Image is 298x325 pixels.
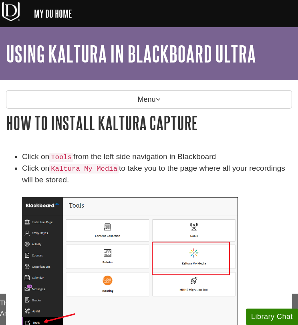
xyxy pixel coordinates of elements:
[22,151,292,163] li: Click on from the left side navigation in Blackboard
[246,309,298,325] button: Library Chat
[2,2,20,21] img: Davenport University Logo
[49,164,119,174] code: Kaltura My Media
[6,90,292,109] p: Menu
[6,41,256,66] a: Using Kaltura in Blackboard Ultra
[49,153,73,162] code: Tools
[6,113,292,133] h1: How to Install Kaltura Capture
